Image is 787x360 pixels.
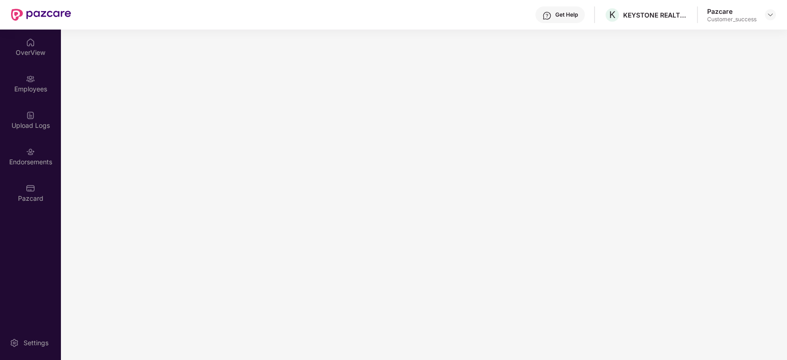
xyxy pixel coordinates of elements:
[767,11,774,18] img: svg+xml;base64,PHN2ZyBpZD0iRHJvcGRvd24tMzJ4MzIiIHhtbG5zPSJodHRwOi8vd3d3LnczLm9yZy8yMDAwL3N2ZyIgd2...
[26,147,35,156] img: svg+xml;base64,PHN2ZyBpZD0iRW5kb3JzZW1lbnRzIiB4bWxucz0iaHR0cDovL3d3dy53My5vcmcvMjAwMC9zdmciIHdpZH...
[707,7,757,16] div: Pazcare
[10,338,19,348] img: svg+xml;base64,PHN2ZyBpZD0iU2V0dGluZy0yMHgyMCIgeG1sbnM9Imh0dHA6Ly93d3cudzMub3JnLzIwMDAvc3ZnIiB3aW...
[21,338,51,348] div: Settings
[26,74,35,84] img: svg+xml;base64,PHN2ZyBpZD0iRW1wbG95ZWVzIiB4bWxucz0iaHR0cDovL3d3dy53My5vcmcvMjAwMC9zdmciIHdpZHRoPS...
[623,11,688,19] div: KEYSTONE REALTORS LIMITED
[26,111,35,120] img: svg+xml;base64,PHN2ZyBpZD0iVXBsb2FkX0xvZ3MiIGRhdGEtbmFtZT0iVXBsb2FkIExvZ3MiIHhtbG5zPSJodHRwOi8vd3...
[26,184,35,193] img: svg+xml;base64,PHN2ZyBpZD0iUGF6Y2FyZCIgeG1sbnM9Imh0dHA6Ly93d3cudzMub3JnLzIwMDAvc3ZnIiB3aWR0aD0iMj...
[555,11,578,18] div: Get Help
[707,16,757,23] div: Customer_success
[11,9,71,21] img: New Pazcare Logo
[609,9,615,20] span: K
[542,11,552,20] img: svg+xml;base64,PHN2ZyBpZD0iSGVscC0zMngzMiIgeG1sbnM9Imh0dHA6Ly93d3cudzMub3JnLzIwMDAvc3ZnIiB3aWR0aD...
[26,38,35,47] img: svg+xml;base64,PHN2ZyBpZD0iSG9tZSIgeG1sbnM9Imh0dHA6Ly93d3cudzMub3JnLzIwMDAvc3ZnIiB3aWR0aD0iMjAiIG...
